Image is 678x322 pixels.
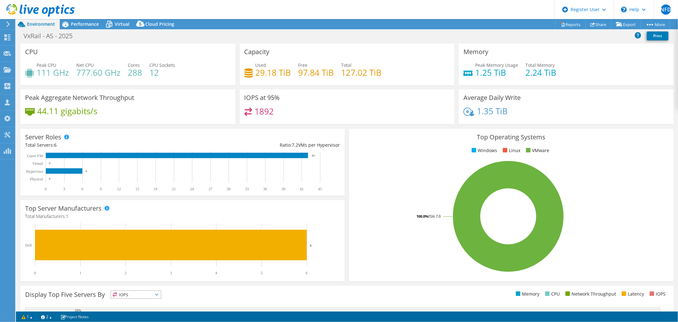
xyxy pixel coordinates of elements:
div: Ratio: VMs per Hypervisor [182,142,340,149]
span: Total Memory [525,62,555,68]
a: Project Notes [56,313,93,321]
li: Network Throughput [564,290,616,297]
tspan: 100.0% [416,214,428,219]
text: 0 [45,187,47,191]
a: Reports [555,19,586,29]
text: 6 [86,170,87,173]
text: 18 [154,187,157,191]
span: Total [341,62,352,68]
span: Performance [71,21,99,27]
h4: 29.18 TiB [256,69,291,76]
h4: 12 [149,69,175,76]
span: IOPS [111,291,161,298]
text: 33% [75,308,81,312]
text: 0 [49,177,51,180]
h3: Peak Aggregate Network Throughput [25,94,134,101]
text: 42 [300,187,304,191]
text: Dell [25,243,32,248]
li: Latency [620,290,644,297]
text: 39 [282,187,285,191]
li: Memory [514,290,539,297]
text: 21 [172,187,176,191]
text: 0 [34,271,36,275]
h4: 111 GHz [37,69,69,76]
text: Hypervisor [26,169,43,174]
h4: 44.11 gigabits/s [37,108,97,115]
span: Virtual [115,21,129,27]
span: Net CPU [76,62,94,68]
h3: Server Roles [25,134,61,141]
text: 36 [263,187,267,191]
text: Guest VM [27,154,43,158]
h3: IOPS at 95% [244,94,280,101]
text: 4 [215,271,217,275]
text: 43 [312,154,315,157]
a: Export [611,19,641,29]
span: NFD [661,4,671,15]
span: Peak CPU [37,62,56,68]
text: 6 [310,243,312,247]
text: Virtual [32,161,43,166]
a: Share [586,19,612,29]
a: Print [647,31,668,40]
text: 24 [190,187,194,191]
h4: 97.84 TiB [298,69,334,76]
span: Cloud Pricing [145,21,174,27]
text: 0 [49,162,51,165]
text: 3 [170,271,172,275]
h4: 2.24 TiB [525,69,556,76]
li: VMware [524,147,549,154]
span: CPU Sockets [149,62,175,68]
text: 1 [79,271,81,275]
h3: Average Daily Write [463,94,521,101]
text: 30 [227,187,230,191]
span: Free [298,62,308,68]
h1: VxRail - AS - 2025 [21,32,82,39]
h4: 1.35 TiB [477,108,508,115]
h3: Top Operating Systems [354,134,668,141]
text: 27 [209,187,212,191]
text: 45 [318,187,322,191]
a: More [640,19,670,29]
a: 2 [37,313,56,321]
span: Cores [128,62,140,68]
text: Physical [30,177,43,181]
text: 6 [306,271,308,275]
h4: 777.60 GHz [76,69,120,76]
span: 6 [54,142,57,148]
h4: 1.25 TiB [475,69,518,76]
a: 1 [17,313,37,321]
h3: Capacity [244,48,270,55]
tspan: ESXi 7.0 [428,214,441,219]
h4: 288 [128,69,142,76]
li: IOPS [648,290,666,297]
text: 12 [117,187,121,191]
span: Used [256,62,266,68]
text: 9 [100,187,102,191]
span: Peak Memory Usage [475,62,518,68]
text: 2 [125,271,127,275]
li: CPU [544,290,560,297]
span: 1 [66,213,68,219]
span: 7.2 [292,142,298,148]
span: Environment [27,21,55,27]
h4: 1892 [255,108,274,115]
h4: 127.02 TiB [341,69,382,76]
text: 5 [261,271,263,275]
text: 3 [63,187,65,191]
h4: Total Manufacturers: [25,213,340,220]
h3: CPU [25,48,38,55]
svg: \n [621,7,627,12]
h3: Memory [463,48,488,55]
text: 33 [245,187,249,191]
li: Linux [501,147,520,154]
text: 6 [81,187,83,191]
div: Total Servers: [25,142,182,149]
text: 15 [135,187,139,191]
h3: Top Server Manufacturers [25,205,102,212]
li: Windows [470,147,497,154]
